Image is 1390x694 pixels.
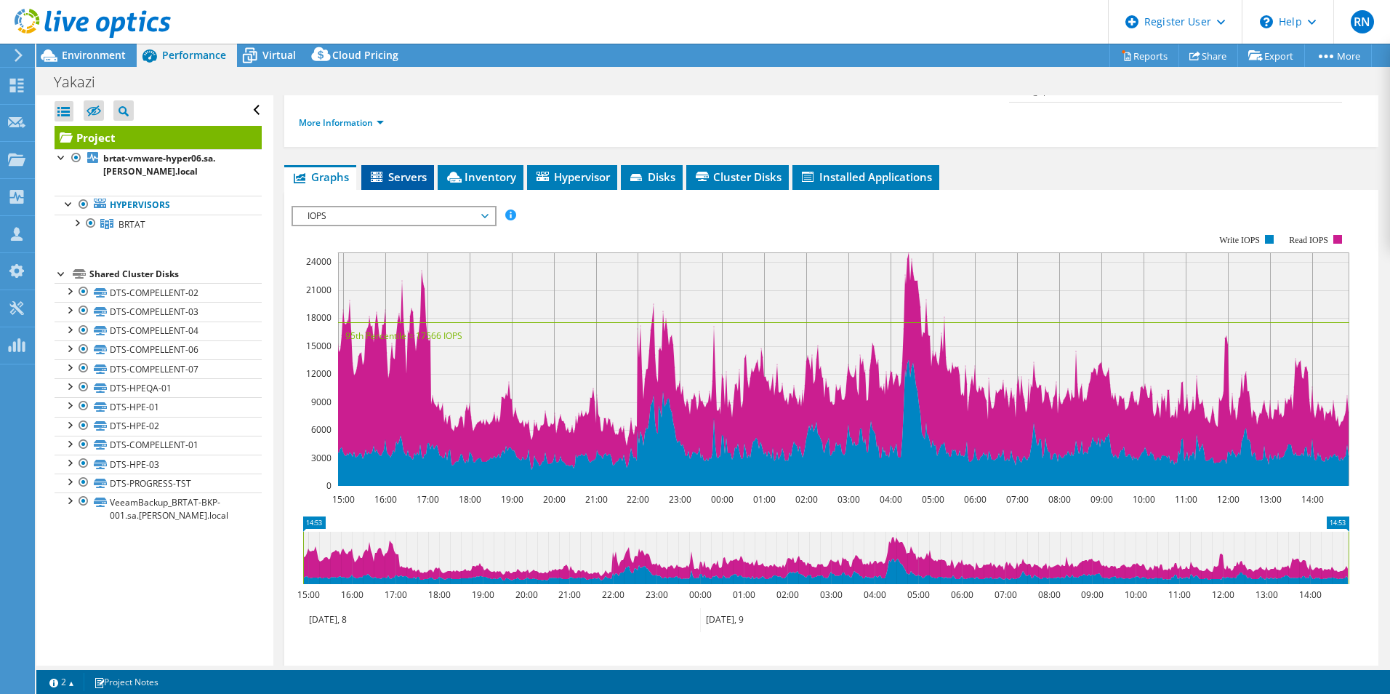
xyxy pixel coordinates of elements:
span: Environment [62,48,126,62]
text: 00:00 [710,493,733,506]
text: 11:00 [1168,589,1190,601]
text: 23:00 [645,589,667,601]
text: 15:00 [297,589,319,601]
text: 18000 [306,311,332,324]
text: 0 [326,479,332,492]
text: 14:00 [1301,493,1323,506]
a: DTS-HPEQA-01 [55,378,262,397]
text: 06:00 [963,493,986,506]
text: 04:00 [879,493,901,506]
a: DTS-HPE-01 [55,397,262,416]
a: BRTAT [55,215,262,234]
text: 15:00 [332,493,354,506]
a: Project Notes [84,673,169,691]
text: 11:00 [1174,493,1197,506]
text: 05:00 [907,589,929,601]
text: Write IOPS [1219,235,1260,245]
text: 9000 [311,396,332,408]
text: 16:00 [374,493,396,506]
text: 06:00 [950,589,973,601]
text: 3000 [311,452,332,464]
text: 19:00 [500,493,523,506]
h1: Yakazi [47,74,118,90]
text: 04:00 [863,589,885,601]
span: Hypervisor [534,169,610,184]
a: DTS-COMPELLENT-01 [55,436,262,455]
span: Cloud Pricing [332,48,398,62]
text: 07:00 [1005,493,1028,506]
text: 15000 [306,340,332,352]
text: Read IOPS [1289,235,1328,245]
text: 16:00 [340,589,363,601]
text: 21:00 [584,493,607,506]
a: DTS-COMPELLENT-02 [55,283,262,302]
a: DTS-PROGRESS-TST [55,474,262,492]
a: Export [1237,44,1305,67]
span: Servers [369,169,427,184]
text: 09:00 [1080,589,1103,601]
text: 21:00 [558,589,580,601]
a: Project [55,126,262,149]
text: 12:00 [1211,589,1234,601]
text: 13:00 [1258,493,1281,506]
span: Performance [162,48,226,62]
text: 17:00 [384,589,406,601]
text: 23:00 [668,493,691,506]
div: Shared Cluster Disks [89,266,262,283]
text: 10:00 [1132,493,1154,506]
text: 14:00 [1298,589,1321,601]
text: 22:00 [626,493,648,506]
span: Disks [628,169,675,184]
a: 2 [39,673,84,691]
text: 18:00 [458,493,481,506]
text: 09:00 [1090,493,1112,506]
text: 19:00 [471,589,494,601]
text: 21000 [306,284,332,296]
svg: \n [1260,15,1273,28]
a: VeeamBackup_BRTAT-BKP-001.sa.[PERSON_NAME].local [55,492,262,525]
a: DTS-COMPELLENT-04 [55,322,262,340]
span: RN [1351,10,1374,33]
text: 12000 [306,367,332,380]
text: 00:00 [688,589,711,601]
a: brtat-vmware-hyper06.sa.[PERSON_NAME].local [55,149,262,181]
text: 07:00 [994,589,1016,601]
text: 17:00 [416,493,438,506]
span: Cluster Disks [694,169,782,184]
span: Installed Applications [800,169,932,184]
text: 20:00 [515,589,537,601]
a: DTS-COMPELLENT-06 [55,340,262,359]
text: 12:00 [1216,493,1239,506]
text: 6000 [311,423,332,436]
text: 02:00 [795,493,817,506]
a: More [1304,44,1372,67]
text: 20:00 [542,493,565,506]
text: 01:00 [732,589,755,601]
text: 13:00 [1255,589,1277,601]
span: Inventory [445,169,516,184]
span: BRTAT [118,218,145,231]
a: Reports [1109,44,1179,67]
span: IOPS [300,207,487,225]
a: More Information [299,116,384,129]
a: DTS-COMPELLENT-07 [55,359,262,378]
text: 01:00 [752,493,775,506]
text: 08:00 [1048,493,1070,506]
text: 22:00 [601,589,624,601]
a: DTS-HPE-03 [55,455,262,474]
text: 03:00 [837,493,859,506]
text: 24000 [306,255,332,268]
text: 08:00 [1037,589,1060,601]
text: 18:00 [427,589,450,601]
text: 05:00 [921,493,944,506]
text: 10:00 [1124,589,1146,601]
a: Hypervisors [55,196,262,215]
text: 02:00 [776,589,798,601]
a: DTS-COMPELLENT-03 [55,302,262,321]
a: Share [1178,44,1238,67]
span: Graphs [292,169,349,184]
text: 95th Percentile = 17566 IOPS [345,330,462,342]
b: brtat-vmware-hyper06.sa.[PERSON_NAME].local [103,152,215,178]
a: DTS-HPE-02 [55,417,262,436]
span: Virtual [262,48,296,62]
